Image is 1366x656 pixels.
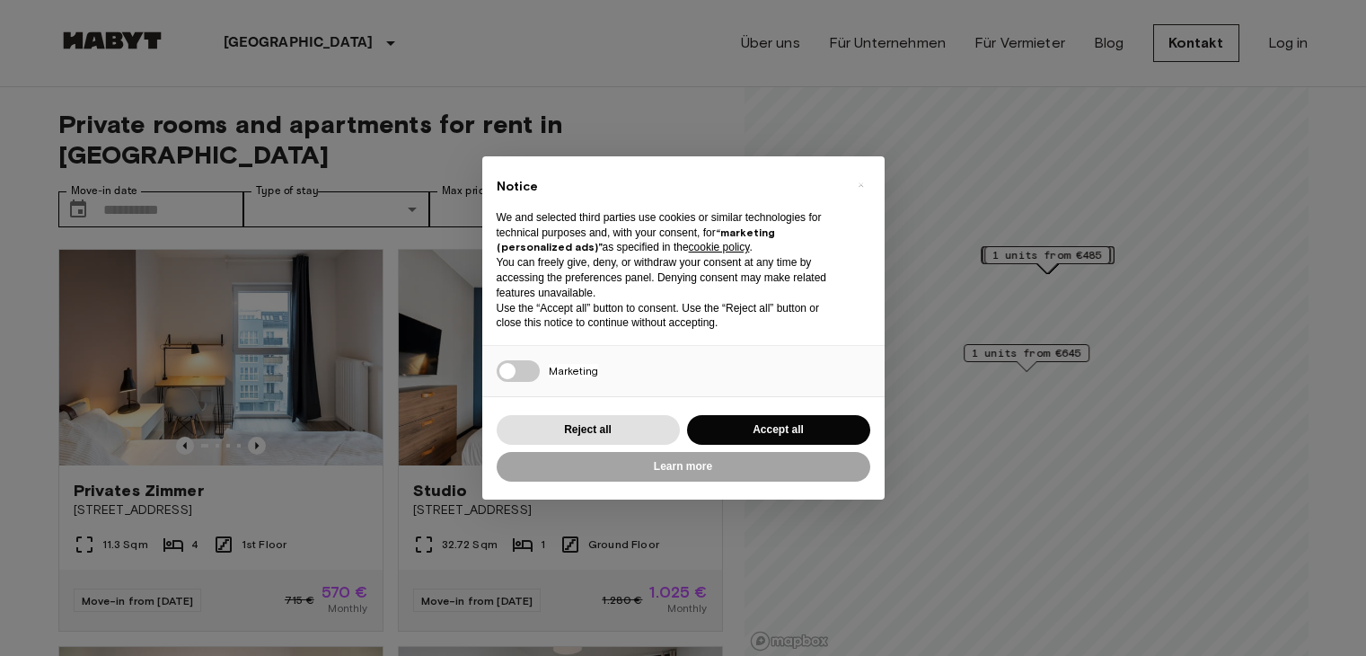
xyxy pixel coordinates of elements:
p: You can freely give, deny, or withdraw your consent at any time by accessing the preferences pane... [497,255,842,300]
p: We and selected third parties use cookies or similar technologies for technical purposes and, wit... [497,210,842,255]
h2: Notice [497,178,842,196]
strong: “marketing (personalized ads)” [497,226,775,254]
button: Close this notice [847,171,876,199]
span: Marketing [549,364,598,377]
button: Accept all [687,415,870,445]
p: Use the “Accept all” button to consent. Use the “Reject all” button or close this notice to conti... [497,301,842,332]
button: Learn more [497,452,870,482]
a: cookie policy [689,241,750,253]
span: × [858,174,864,196]
button: Reject all [497,415,680,445]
